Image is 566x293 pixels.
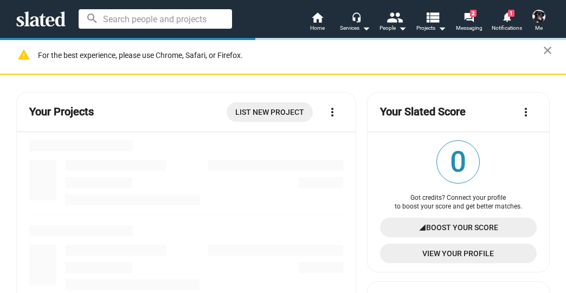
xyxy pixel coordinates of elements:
[311,11,324,24] mat-icon: home
[426,218,498,237] span: Boost Your Score
[435,22,448,35] mat-icon: arrow_drop_down
[492,22,522,35] span: Notifications
[380,218,537,237] a: Boost Your Score
[488,11,526,35] a: 1Notifications
[351,12,361,22] mat-icon: headset_mic
[374,11,412,35] button: People
[437,141,479,183] span: 0
[541,44,554,57] mat-icon: close
[326,106,339,119] mat-icon: more_vert
[416,22,446,35] span: Projects
[387,9,402,25] mat-icon: people
[380,105,466,119] mat-card-title: Your Slated Score
[380,244,537,263] a: View Your Profile
[38,48,543,63] div: For the best experience, please use Chrome, Safari, or Firefox.
[456,22,483,35] span: Messaging
[535,22,543,35] span: Me
[464,12,474,22] mat-icon: forum
[17,48,30,61] mat-icon: warning
[419,218,426,237] mat-icon: signal_cellular_4_bar
[519,106,532,119] mat-icon: more_vert
[412,11,450,35] button: Projects
[79,9,232,29] input: Search people and projects
[336,11,374,35] button: Services
[29,105,94,119] mat-card-title: Your Projects
[298,11,336,35] a: Home
[227,102,313,122] a: List New Project
[310,22,325,35] span: Home
[380,194,537,211] div: Got credits? Connect your profile to boost your score and get better matches.
[450,11,488,35] a: 2Messaging
[532,10,545,23] img: Sharon Bruneau
[359,22,372,35] mat-icon: arrow_drop_down
[340,22,370,35] div: Services
[470,10,477,17] span: 2
[380,22,407,35] div: People
[389,244,528,263] span: View Your Profile
[235,102,304,122] span: List New Project
[501,11,512,22] mat-icon: notifications
[526,8,552,36] button: Sharon BruneauMe
[508,10,514,17] span: 1
[396,22,409,35] mat-icon: arrow_drop_down
[424,9,440,25] mat-icon: view_list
